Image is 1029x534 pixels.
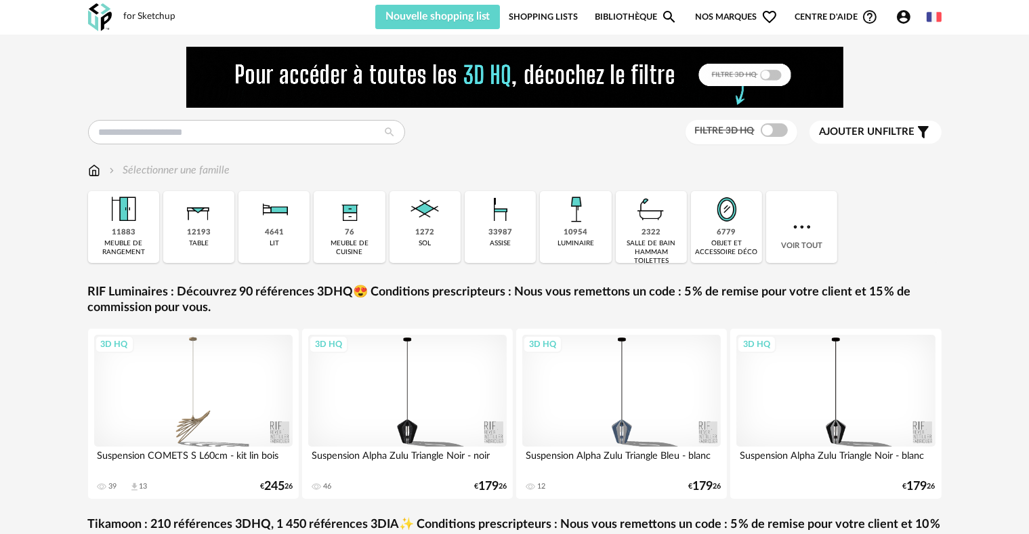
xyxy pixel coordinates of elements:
div: 3D HQ [95,335,134,353]
span: Help Circle Outline icon [862,9,878,25]
img: svg+xml;base64,PHN2ZyB3aWR0aD0iMTYiIGhlaWdodD0iMTciIHZpZXdCb3g9IjAgMCAxNiAxNyIgZmlsbD0ibm9uZSIgeG... [88,163,100,178]
span: Heart Outline icon [761,9,778,25]
div: luminaire [558,239,594,248]
a: 3D HQ Suspension Alpha Zulu Triangle Noir - noir 46 €17926 [302,329,513,499]
button: Nouvelle shopping list [375,5,501,29]
div: 1272 [415,228,434,238]
div: 3D HQ [737,335,776,353]
div: € 26 [474,482,507,491]
img: fr [927,9,942,24]
div: € 26 [260,482,293,491]
div: Sélectionner une famille [106,163,230,178]
img: Rangement.png [331,191,368,228]
button: Ajouter unfiltre Filter icon [810,121,942,144]
div: 76 [345,228,354,238]
div: 33987 [488,228,512,238]
div: objet et accessoire déco [695,239,758,257]
div: Suspension Alpha Zulu Triangle Noir - noir [308,447,507,474]
span: Filter icon [915,124,931,140]
div: sol [419,239,431,248]
div: Voir tout [766,191,837,263]
div: 10954 [564,228,587,238]
span: 179 [692,482,713,491]
a: Shopping Lists [509,5,578,29]
span: filtre [820,125,915,139]
span: Ajouter un [820,127,883,137]
a: BibliothèqueMagnify icon [595,5,677,29]
div: 12193 [187,228,211,238]
div: 39 [109,482,117,491]
span: Magnify icon [661,9,677,25]
img: Luminaire.png [558,191,594,228]
div: lit [270,239,279,248]
span: Account Circle icon [896,9,912,25]
img: Meuble%20de%20rangement.png [105,191,142,228]
div: meuble de rangement [92,239,155,257]
a: 3D HQ Suspension Alpha Zulu Triangle Noir - blanc €17926 [730,329,942,499]
div: € 26 [903,482,936,491]
div: for Sketchup [124,11,176,23]
div: € 26 [688,482,721,491]
img: Sol.png [406,191,443,228]
img: svg+xml;base64,PHN2ZyB3aWR0aD0iMTYiIGhlaWdodD0iMTYiIHZpZXdCb3g9IjAgMCAxNiAxNiIgZmlsbD0ibm9uZSIgeG... [106,163,117,178]
div: 46 [323,482,331,491]
span: Download icon [129,482,140,492]
img: more.7b13dc1.svg [790,215,814,239]
div: 12 [537,482,545,491]
span: Nouvelle shopping list [385,11,490,22]
span: Account Circle icon [896,9,918,25]
img: Assise.png [482,191,519,228]
div: table [189,239,209,248]
img: Table.png [180,191,217,228]
div: Suspension Alpha Zulu Triangle Noir - blanc [736,447,936,474]
span: Nos marques [695,5,778,29]
div: Suspension Alpha Zulu Triangle Bleu - blanc [522,447,721,474]
img: Miroir.png [709,191,745,228]
span: 179 [907,482,927,491]
div: salle de bain hammam toilettes [620,239,683,266]
img: Literie.png [256,191,293,228]
span: Centre d'aideHelp Circle Outline icon [795,9,878,25]
div: 4641 [265,228,284,238]
a: 3D HQ Suspension Alpha Zulu Triangle Bleu - blanc 12 €17926 [516,329,728,499]
div: 3D HQ [309,335,348,353]
span: Filtre 3D HQ [695,126,755,136]
div: 11883 [112,228,135,238]
div: Suspension COMETS S L60cm - kit lin bois [94,447,293,474]
span: 179 [478,482,499,491]
div: meuble de cuisine [318,239,381,257]
img: Salle%20de%20bain.png [633,191,669,228]
a: 3D HQ Suspension COMETS S L60cm - kit lin bois 39 Download icon 13 €24526 [88,329,299,499]
div: 13 [140,482,148,491]
div: 6779 [717,228,736,238]
span: 245 [264,482,285,491]
img: OXP [88,3,112,31]
div: assise [490,239,511,248]
a: RIF Luminaires : Découvrez 90 références 3DHQ😍 Conditions prescripteurs : Nous vous remettons un ... [88,285,942,316]
div: 2322 [642,228,660,238]
div: 3D HQ [523,335,562,353]
img: FILTRE%20HQ%20NEW_V1%20(4).gif [186,47,843,108]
